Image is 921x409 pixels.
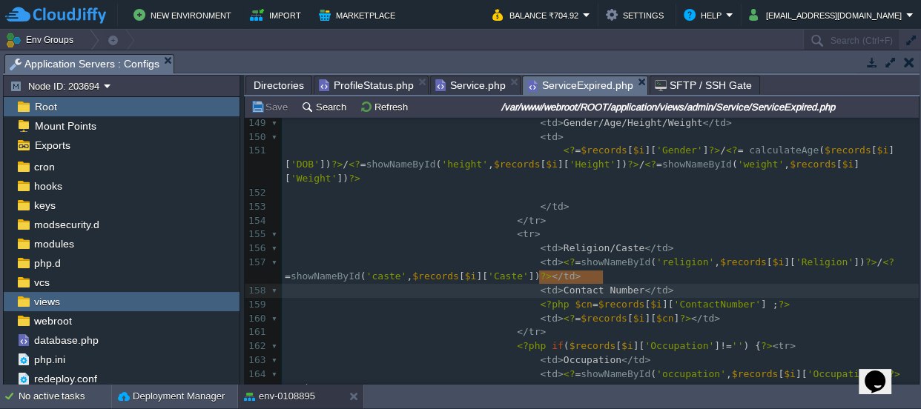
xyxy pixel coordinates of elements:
span: 'weight' [738,159,785,170]
span: 'Occupation' [644,340,714,351]
span: $i [546,159,558,170]
span: Religion/Caste [564,242,645,253]
span: <? [564,256,575,267]
span: < [540,285,546,296]
span: SFTP / SSH Gate [655,76,752,94]
a: php.ini [31,353,67,366]
span: ( [650,256,656,267]
div: 158 [245,284,268,298]
span: > [714,313,720,324]
span: ( [732,159,738,170]
span: < [540,354,546,365]
span: 'Religion' [796,256,854,267]
span: $cn [575,299,592,310]
span: 'caste' [366,270,407,282]
span: > [564,201,570,212]
span: $i [621,340,633,351]
span: ( [564,340,570,351]
span: ][ [644,313,656,324]
span: [ [767,256,773,267]
span: = [738,144,744,156]
span: / [639,159,645,170]
span: Application Servers : Configs [10,55,159,73]
div: 160 [245,312,268,326]
span: ?> [627,159,639,170]
span: ][ [558,159,570,170]
span: td [546,285,558,296]
span: $i [650,299,662,310]
span: td [552,201,564,212]
span: 'height' [441,159,488,170]
div: 154 [245,214,268,228]
span: td [564,270,575,282]
span: , [406,270,412,282]
span: <? [726,144,738,156]
span: [ [871,144,877,156]
a: Exports [32,139,73,152]
span: showNameById [291,270,360,282]
span: > [558,131,564,142]
span: , [714,256,720,267]
span: > [790,340,796,351]
span: <?php [540,299,569,310]
span: ][ [633,340,645,351]
span: $records [412,270,459,282]
span: = [575,368,581,379]
span: 'Weight' [291,173,337,184]
div: 151 [245,144,268,158]
span: td [633,354,645,365]
span: td [546,242,558,253]
span: php.d [31,256,63,270]
div: 149 [245,116,268,130]
a: views [31,295,62,308]
span: [ [540,159,546,170]
span: , [784,159,790,170]
span: 'Height' [570,159,616,170]
span: tr [529,326,541,337]
span: ]) [615,159,627,170]
span: [ [615,340,621,351]
span: Directories [254,76,304,94]
span: ( [819,144,825,156]
span: > [308,382,314,393]
button: Help [684,6,726,24]
span: <?php [517,340,546,351]
span: / [343,159,349,170]
span: calculateAge [749,144,819,156]
span: ] ; [761,299,778,310]
span: ) { [743,340,760,351]
span: < [540,256,546,267]
span: td [297,382,308,393]
span: ][ [662,299,674,310]
span: tr [778,340,790,351]
a: modules [31,237,76,250]
span: $records [720,256,767,267]
span: $records [570,340,616,351]
span: > [668,285,674,296]
a: vcs [31,276,52,289]
button: Settings [606,6,668,24]
span: ][ [784,256,796,267]
span: td [546,368,558,379]
span: $i [877,144,888,156]
span: showNameById [366,159,436,170]
span: redeploy.conf [31,372,99,385]
a: hooks [31,179,65,193]
span: , [488,159,494,170]
div: 153 [245,200,268,214]
span: > [535,228,541,239]
span: < [540,313,546,324]
span: showNameById [581,368,650,379]
span: = [592,299,598,310]
span: < [517,228,523,239]
span: Mount Points [32,119,99,133]
span: </ [517,326,529,337]
span: ]) [337,173,349,184]
span: ( [360,270,366,282]
span: ProfileStatus.php [319,76,414,94]
span: td [546,256,558,267]
span: showNameById [662,159,732,170]
span: = [575,144,581,156]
